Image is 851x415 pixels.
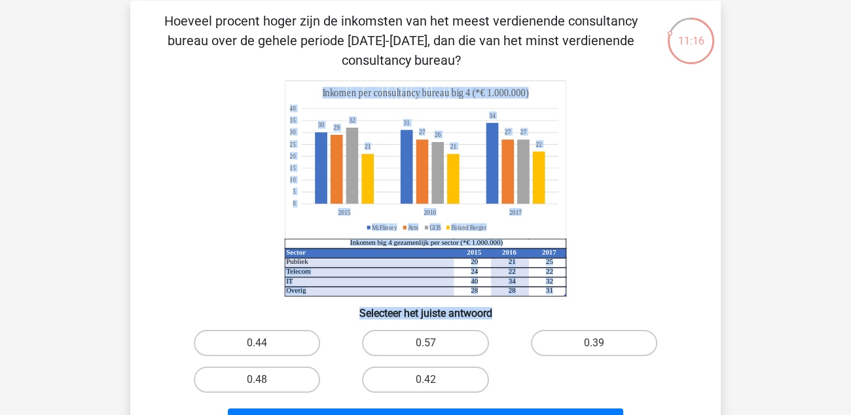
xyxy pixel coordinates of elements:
[451,223,487,231] tspan: Boland Rerger
[289,140,296,148] tspan: 25
[286,257,308,265] tspan: Publiek
[509,286,516,294] tspan: 28
[502,248,516,256] tspan: 2016
[403,119,410,127] tspan: 31
[520,128,527,136] tspan: 27
[471,286,478,294] tspan: 28
[289,164,296,172] tspan: 15
[489,112,496,120] tspan: 34
[509,277,516,285] tspan: 34
[318,121,325,129] tspan: 30
[666,16,715,49] div: 11:16
[151,11,651,70] p: Hoeveel procent hoger zijn de inkomsten van het meest verdienende consultancy bureau over de gehe...
[338,209,522,217] tspan: 201520162017
[151,297,700,319] h6: Selecteer het juiste antwoord
[542,248,556,256] tspan: 2017
[535,140,541,148] tspan: 22
[372,223,397,231] tspan: McFlinsey
[289,105,296,113] tspan: 40
[509,267,516,275] tspan: 22
[435,131,441,139] tspan: 26
[293,200,296,207] tspan: 0
[194,330,320,356] label: 0.44
[546,267,553,275] tspan: 22
[289,128,296,136] tspan: 30
[286,248,306,256] tspan: Sector
[286,286,306,294] tspan: Overig
[323,87,529,99] tspan: Inkomen per consultancy bureau big 4 (*€ 1.000.000)
[467,248,481,256] tspan: 2015
[289,176,296,184] tspan: 10
[362,367,488,393] label: 0.42
[194,367,320,393] label: 0.48
[429,223,441,231] tspan: GCB
[289,117,296,124] tspan: 35
[408,223,418,231] tspan: Arm
[471,257,478,265] tspan: 20
[546,277,553,285] tspan: 32
[350,238,503,247] tspan: Inkomen big 4 gezamenlijk per sector (*€ 1.000.000)
[471,277,478,285] tspan: 40
[286,267,311,275] tspan: Telecom
[293,188,296,196] tspan: 5
[349,117,355,124] tspan: 32
[531,330,657,356] label: 0.39
[365,143,456,151] tspan: 2121
[546,286,553,294] tspan: 31
[334,124,340,132] tspan: 29
[419,128,511,136] tspan: 2727
[509,257,516,265] tspan: 21
[362,330,488,356] label: 0.57
[471,267,478,275] tspan: 24
[546,257,553,265] tspan: 25
[289,152,296,160] tspan: 20
[286,277,293,285] tspan: IT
